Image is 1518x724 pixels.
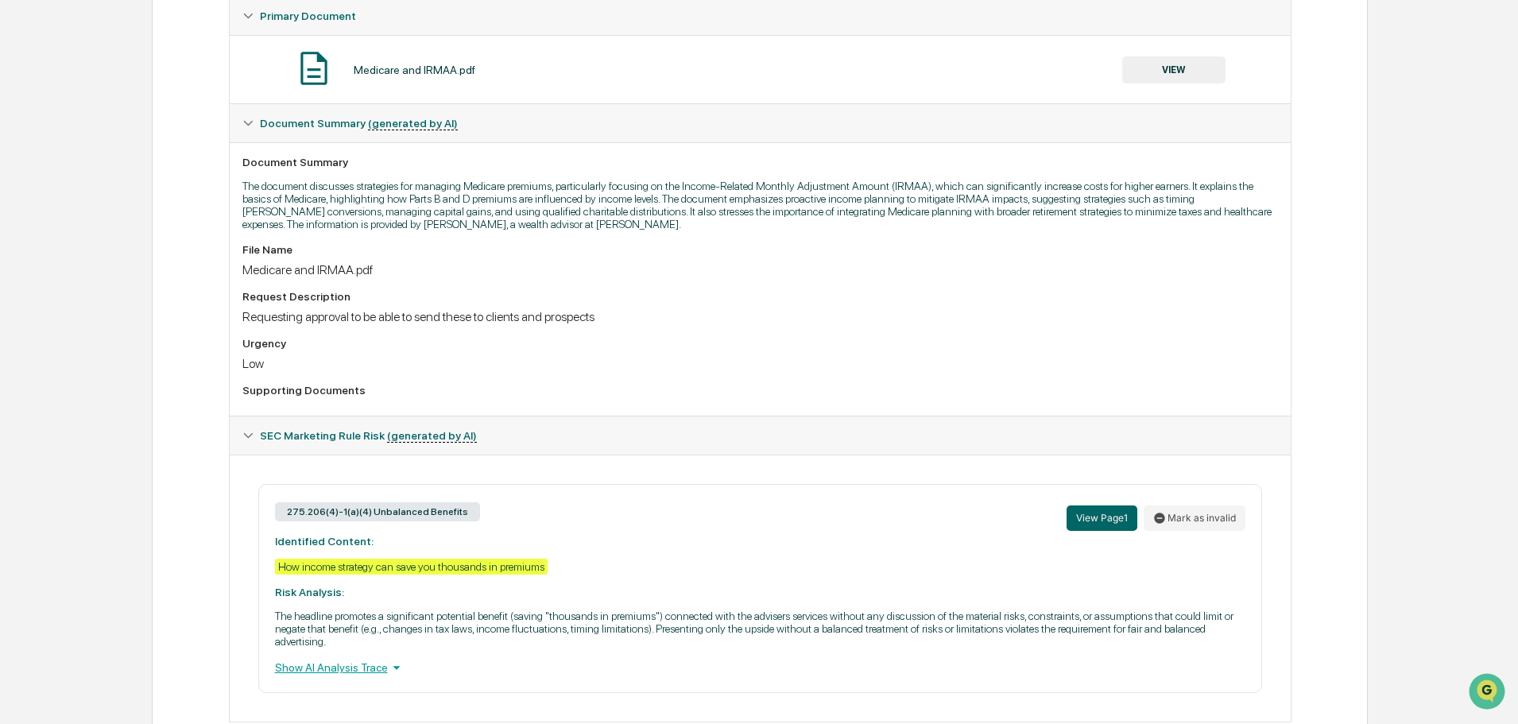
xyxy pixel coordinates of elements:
div: Document Summary (generated by AI) [230,455,1291,722]
p: The headline promotes a significant potential benefit (saving "thousands in premiums") connected ... [275,610,1245,648]
button: Mark as invalid [1144,505,1245,531]
div: Document Summary (generated by AI) [230,142,1291,416]
u: (generated by AI) [387,429,477,443]
span: SEC Marketing Rule Risk [260,429,477,442]
div: Requesting approval to be able to send these to clients and prospects [242,309,1278,324]
button: View Page1 [1067,505,1137,531]
div: Medicare and IRMAA.pdf [242,262,1278,277]
div: File Name [242,243,1278,256]
a: 🔎Data Lookup [10,224,106,253]
span: Attestations [131,200,197,216]
div: 🗄️ [115,202,128,215]
strong: Identified Content: [275,535,374,548]
div: How income strategy can save you thousands in premiums [275,559,548,575]
div: Document Summary [242,156,1278,168]
img: 1746055101610-c473b297-6a78-478c-a979-82029cc54cd1 [16,122,45,150]
img: Document Icon [294,48,334,88]
button: Start new chat [270,126,289,145]
iframe: Open customer support [1467,672,1510,714]
div: Urgency [242,337,1278,350]
div: We're available if you need us! [54,137,201,150]
div: 🔎 [16,232,29,245]
a: Powered byPylon [112,269,192,281]
span: Pylon [158,269,192,281]
span: Data Lookup [32,230,100,246]
div: 275.206(4)-1(a)(4) Unbalanced Benefits [275,502,480,521]
div: Show AI Analysis Trace [275,659,1245,676]
a: 🖐️Preclearance [10,194,109,223]
div: Start new chat [54,122,261,137]
div: Document Summary (generated by AI) [230,104,1291,142]
u: (generated by AI) [368,117,458,130]
p: How can we help? [16,33,289,59]
strong: Risk Analysis: [275,586,344,598]
div: Medicare and IRMAA.pdf [354,64,475,76]
span: Preclearance [32,200,103,216]
div: Primary Document [230,35,1291,103]
p: The document discusses strategies for managing Medicare premiums, particularly focusing on the In... [242,180,1278,230]
span: Document Summary [260,117,458,130]
div: Supporting Documents [242,384,1278,397]
a: 🗄️Attestations [109,194,203,223]
div: 🖐️ [16,202,29,215]
button: VIEW [1122,56,1226,83]
div: Request Description [242,290,1278,303]
span: Primary Document [260,10,356,22]
div: Low [242,356,1278,371]
div: SEC Marketing Rule Risk (generated by AI) [230,416,1291,455]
